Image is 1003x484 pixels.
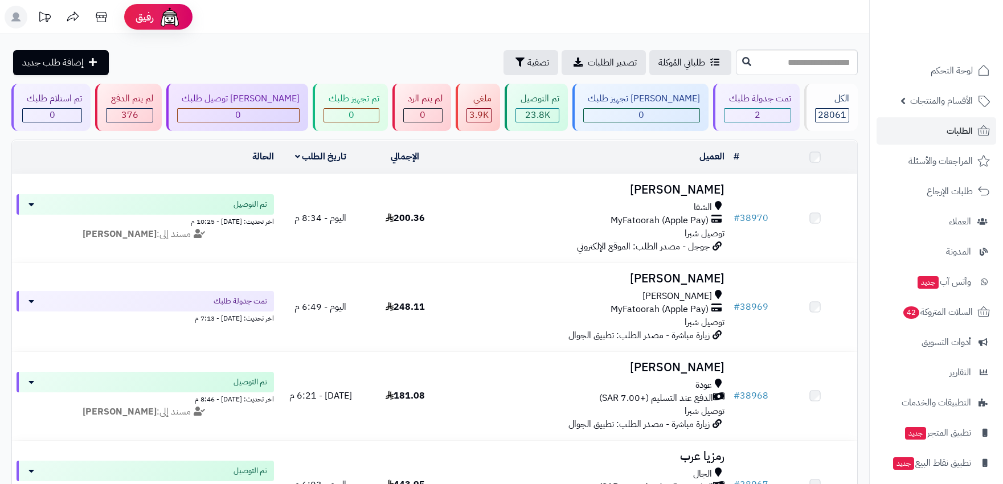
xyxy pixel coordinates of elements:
[452,183,724,196] h3: [PERSON_NAME]
[570,84,711,131] a: [PERSON_NAME] تجهيز طلبك 0
[136,10,154,24] span: رفيق
[695,379,712,392] span: عودة
[234,376,267,388] span: تم التوصيل
[877,178,996,205] a: طلبات الإرجاع
[17,311,274,323] div: اخر تحديث: [DATE] - 7:13 م
[83,405,157,419] strong: [PERSON_NAME]
[611,214,709,227] span: MyFatoorah (Apple Pay)
[502,84,570,131] a: تم التوصيل 23.8K
[515,92,559,105] div: تم التوصيل
[525,108,550,122] span: 23.8K
[902,304,973,320] span: السلات المتروكة
[685,227,724,240] span: توصيل شبرا
[903,306,919,319] span: 42
[17,215,274,227] div: اخر تحديث: [DATE] - 10:25 م
[892,455,971,471] span: تطبيق نقاط البيع
[386,300,425,314] span: 248.11
[214,296,267,307] span: تمت جدولة طلبك
[577,240,710,253] span: جوجل - مصدر الطلب: الموقع الإلكتروني
[83,227,157,241] strong: [PERSON_NAME]
[324,109,378,122] div: 0
[452,361,724,374] h3: [PERSON_NAME]
[755,108,760,122] span: 2
[877,57,996,84] a: لوحة التحكم
[611,303,709,316] span: MyFatoorah (Apple Pay)
[527,56,549,69] span: تصفية
[877,389,996,416] a: التطبيقات والخدمات
[503,50,558,75] button: تصفية
[178,109,299,122] div: 0
[584,109,699,122] div: 0
[893,457,914,470] span: جديد
[734,300,740,314] span: #
[30,6,59,31] a: تحديثات المنصة
[694,201,712,214] span: الشفا
[599,392,713,405] span: الدفع عند التسليم (+7.00 SAR)
[815,92,849,105] div: الكل
[922,334,971,350] span: أدوات التسويق
[927,183,973,199] span: طلبات الإرجاع
[926,30,992,54] img: logo-2.png
[107,109,152,122] div: 376
[877,329,996,356] a: أدوات التسويق
[734,300,768,314] a: #38969
[289,389,352,403] span: [DATE] - 6:21 م
[404,109,442,122] div: 0
[469,108,489,122] span: 3.9K
[877,359,996,386] a: التقارير
[877,208,996,235] a: العملاء
[699,150,724,163] a: العميل
[22,56,84,69] span: إضافة طلب جديد
[158,6,181,28] img: ai-face.png
[905,427,926,440] span: جديد
[8,405,283,419] div: مسند إلى:
[685,404,724,418] span: توصيل شبرا
[642,290,712,303] span: [PERSON_NAME]
[453,84,502,131] a: ملغي 3.9K
[734,389,768,403] a: #38968
[734,150,739,163] a: #
[9,84,93,131] a: تم استلام طلبك 0
[734,211,768,225] a: #38970
[295,150,347,163] a: تاريخ الطلب
[877,238,996,265] a: المدونة
[711,84,801,131] a: تمت جدولة طلبك 2
[908,153,973,169] span: المراجعات والأسئلة
[8,228,283,241] div: مسند إلى:
[121,108,138,122] span: 376
[658,56,705,69] span: طلباتي المُوكلة
[818,108,846,122] span: 28061
[403,92,443,105] div: لم يتم الرد
[734,211,740,225] span: #
[294,211,346,225] span: اليوم - 8:34 م
[164,84,310,131] a: [PERSON_NAME] توصيل طلبك 0
[310,84,390,131] a: تم تجهيز طلبك 0
[452,450,724,463] h3: رمزيا عرب
[877,298,996,326] a: السلات المتروكة42
[106,92,153,105] div: لم يتم الدفع
[568,329,710,342] span: زيارة مباشرة - مصدر الطلب: تطبيق الجوال
[877,268,996,296] a: وآتس آبجديد
[50,108,55,122] span: 0
[916,274,971,290] span: وآتس آب
[234,465,267,477] span: تم التوصيل
[877,449,996,477] a: تطبيق نقاط البيعجديد
[902,395,971,411] span: التطبيقات والخدمات
[949,364,971,380] span: التقارير
[252,150,274,163] a: الحالة
[568,417,710,431] span: زيارة مباشرة - مصدر الطلب: تطبيق الجوال
[235,108,241,122] span: 0
[23,109,81,122] div: 0
[947,123,973,139] span: الطلبات
[467,109,491,122] div: 3863
[802,84,860,131] a: الكل28061
[649,50,731,75] a: طلباتي المُوكلة
[93,84,163,131] a: لم يتم الدفع 376
[390,84,453,131] a: لم يتم الرد 0
[877,419,996,446] a: تطبيق المتجرجديد
[562,50,646,75] a: تصدير الطلبات
[931,63,973,79] span: لوحة التحكم
[17,392,274,404] div: اخر تحديث: [DATE] - 8:46 م
[877,117,996,145] a: الطلبات
[516,109,558,122] div: 23820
